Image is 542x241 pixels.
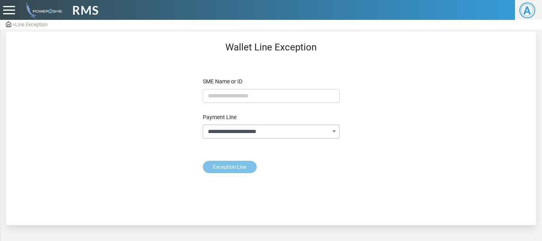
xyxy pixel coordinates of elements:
img: admin [6,21,11,27]
span: RMS [72,1,99,19]
img: admin [23,2,62,18]
label: Payment Line [200,113,247,121]
p: Wallet Line Exception [48,40,494,54]
span: Line Exception [15,21,48,27]
button: Exception Line [203,161,257,174]
span: A [519,2,535,18]
label: SME Name or ID [200,77,247,86]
